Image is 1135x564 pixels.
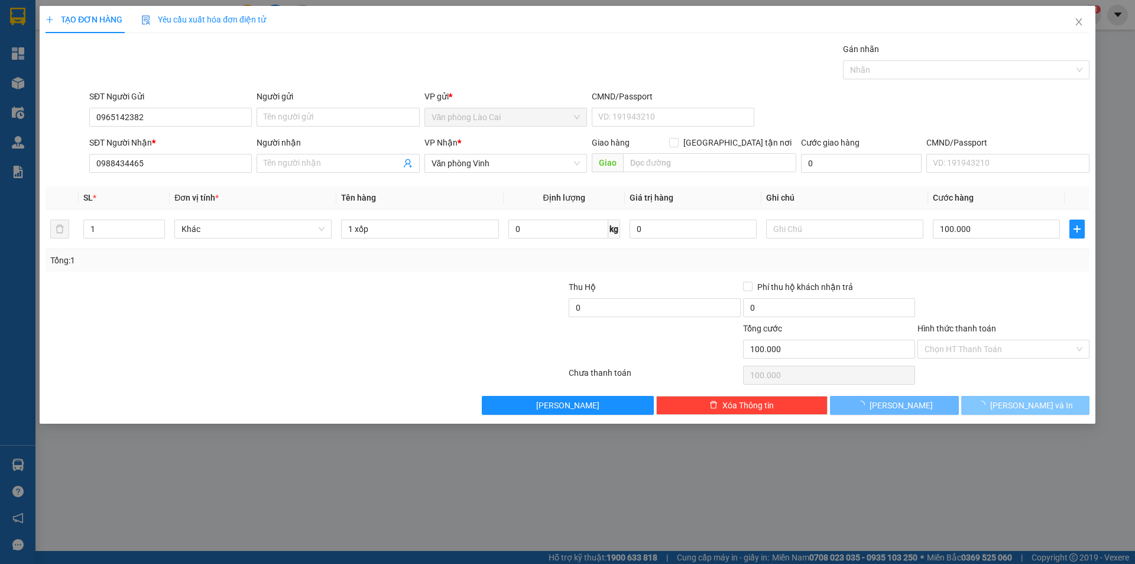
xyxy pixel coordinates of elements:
[801,138,860,147] label: Cước giao hàng
[50,220,69,239] button: delete
[1062,6,1095,39] button: Close
[608,220,620,239] span: kg
[432,154,580,172] span: Văn phòng Vinh
[1070,224,1084,234] span: plus
[141,15,151,25] img: icon
[89,136,252,149] div: SĐT Người Nhận
[257,136,419,149] div: Người nhận
[257,90,419,103] div: Người gửi
[933,193,974,202] span: Cước hàng
[543,193,585,202] span: Định lượng
[50,254,438,267] div: Tổng: 1
[753,281,858,294] span: Phí thu hộ khách nhận trả
[181,220,325,238] span: Khác
[709,401,718,410] span: delete
[403,159,413,168] span: user-add
[536,399,599,412] span: [PERSON_NAME]
[1069,220,1085,239] button: plus
[630,193,673,202] span: Giá trị hàng
[761,186,928,210] th: Ghi chú
[424,90,587,103] div: VP gửi
[424,138,458,147] span: VP Nhận
[656,396,828,415] button: deleteXóa Thông tin
[569,282,596,292] span: Thu Hộ
[567,366,742,387] div: Chưa thanh toán
[630,220,757,239] input: 0
[830,396,958,415] button: [PERSON_NAME]
[623,153,796,172] input: Dọc đường
[857,401,870,409] span: loading
[46,15,54,24] span: plus
[801,154,922,173] input: Cước giao hàng
[1074,17,1084,27] span: close
[870,399,933,412] span: [PERSON_NAME]
[592,153,623,172] span: Giao
[679,136,796,149] span: [GEOGRAPHIC_DATA] tận nơi
[341,220,498,239] input: VD: Bàn, Ghế
[917,324,996,333] label: Hình thức thanh toán
[926,136,1089,149] div: CMND/Passport
[141,15,266,24] span: Yêu cầu xuất hóa đơn điện tử
[961,396,1089,415] button: [PERSON_NAME] và In
[977,401,990,409] span: loading
[990,399,1073,412] span: [PERSON_NAME] và In
[843,44,879,54] label: Gán nhãn
[722,399,774,412] span: Xóa Thông tin
[766,220,923,239] input: Ghi Chú
[743,324,782,333] span: Tổng cước
[46,15,122,24] span: TẠO ĐƠN HÀNG
[83,193,93,202] span: SL
[174,193,219,202] span: Đơn vị tính
[592,138,630,147] span: Giao hàng
[482,396,654,415] button: [PERSON_NAME]
[89,90,252,103] div: SĐT Người Gửi
[341,193,376,202] span: Tên hàng
[432,108,580,126] span: Văn phòng Lào Cai
[592,90,754,103] div: CMND/Passport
